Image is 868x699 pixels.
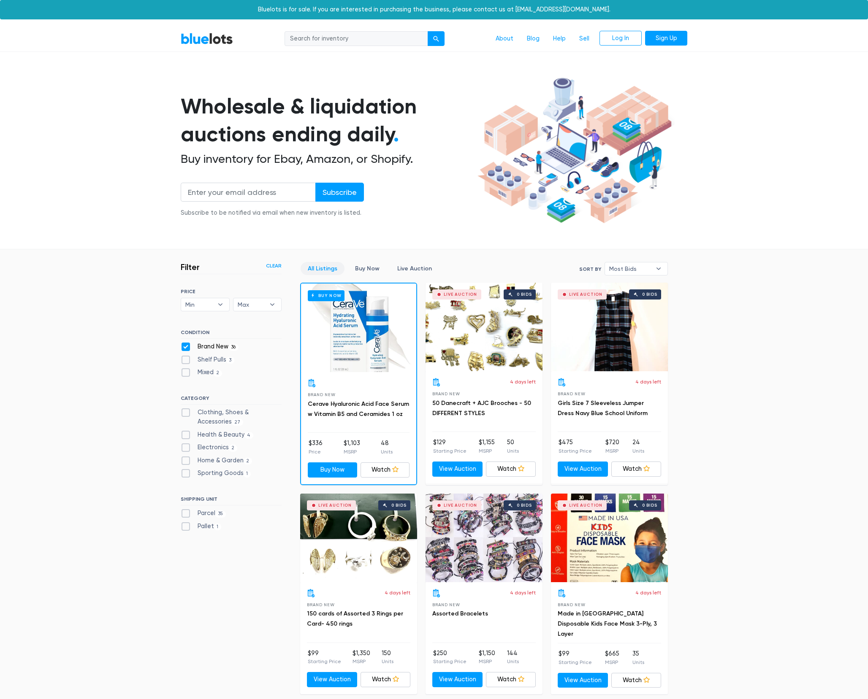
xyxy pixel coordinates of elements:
[558,399,648,417] a: Girls Size 7 Sleeveless Jumper Dress Navy Blue School Uniform
[308,392,335,397] span: Brand New
[301,283,416,372] a: Buy Now
[229,445,237,451] span: 2
[214,370,222,377] span: 2
[605,447,619,455] p: MSRP
[642,292,657,297] div: 0 bids
[510,378,536,386] p: 4 days left
[558,391,585,396] span: Brand New
[551,283,668,371] a: Live Auction 0 bids
[479,649,495,666] li: $1,150
[181,443,237,452] label: Electronics
[181,289,282,294] h6: PRICE
[510,589,536,596] p: 4 days left
[558,602,585,607] span: Brand New
[559,659,592,666] p: Starting Price
[308,400,409,418] a: Cerave Hyaluronic Acid Face Serum w Vitamin B5 and Ceramides 1 oz
[226,357,234,364] span: 3
[645,31,687,46] a: Sign Up
[632,649,644,666] li: 35
[433,438,467,455] li: $129
[181,32,233,45] a: BlueLots
[181,456,252,465] label: Home & Garden
[181,355,234,364] label: Shelf Pulls
[558,610,657,637] a: Made in [GEOGRAPHIC_DATA] Disposable Kids Face Mask 3-Ply, 3 Layer
[300,494,417,582] a: Live Auction 0 bids
[344,448,360,456] p: MSRP
[632,438,644,455] li: 24
[181,509,226,518] label: Parcel
[181,368,222,377] label: Mixed
[353,649,370,666] li: $1,350
[605,659,619,666] p: MSRP
[517,292,532,297] div: 0 bids
[308,290,344,301] h6: Buy Now
[569,503,602,507] div: Live Auction
[433,649,467,666] li: $250
[609,262,651,275] span: Most Bids
[318,503,352,507] div: Live Auction
[444,503,477,507] div: Live Auction
[391,503,407,507] div: 0 bids
[244,458,252,464] span: 2
[650,262,667,275] b: ▾
[559,447,592,455] p: Starting Price
[382,658,393,665] p: Units
[611,462,662,477] a: Watch
[432,399,531,417] a: 50 Danecraft + AJC Brooches - 50 DIFFERENT STYLES
[507,649,519,666] li: 144
[432,391,460,396] span: Brand New
[635,378,661,386] p: 4 days left
[266,262,282,270] a: Clear
[605,438,619,455] li: $720
[315,183,364,202] input: Subscribe
[309,448,323,456] p: Price
[611,673,662,688] a: Watch
[344,439,360,456] li: $1,103
[517,503,532,507] div: 0 bids
[393,121,399,147] span: .
[479,438,495,455] li: $1,155
[479,447,495,455] p: MSRP
[263,298,281,311] b: ▾
[475,74,675,227] img: hero-ee84e7d0318cb26816c560f6b4441b76977f77a177738b4e94f68c95b2b83dbb.png
[181,342,239,351] label: Brand New
[558,462,608,477] a: View Auction
[181,395,282,405] h6: CATEGORY
[212,298,229,311] b: ▾
[181,152,475,166] h2: Buy inventory for Ebay, Amazon, or Shopify.
[309,439,323,456] li: $336
[361,672,411,687] a: Watch
[486,462,536,477] a: Watch
[361,462,410,478] a: Watch
[569,292,602,297] div: Live Auction
[572,31,596,47] a: Sell
[433,447,467,455] p: Starting Price
[181,92,475,148] h1: Wholesale & liquidation auctions ending daily
[215,511,226,518] span: 35
[385,589,410,596] p: 4 days left
[433,658,467,665] p: Starting Price
[632,447,644,455] p: Units
[559,438,592,455] li: $475
[426,494,542,582] a: Live Auction 0 bids
[432,610,488,617] a: Assorted Bracelets
[599,31,642,46] a: Log In
[185,298,213,311] span: Min
[348,262,387,275] a: Buy Now
[486,672,536,687] a: Watch
[307,602,334,607] span: Brand New
[520,31,546,47] a: Blog
[432,672,483,687] a: View Auction
[551,494,668,582] a: Live Auction 0 bids
[635,589,661,596] p: 4 days left
[181,522,221,531] label: Pallet
[432,462,483,477] a: View Auction
[181,262,200,272] h3: Filter
[232,419,243,426] span: 27
[244,432,253,439] span: 4
[605,649,619,666] li: $665
[307,610,403,627] a: 150 cards of Assorted 3 Rings per Card- 450 rings
[426,283,542,371] a: Live Auction 0 bids
[444,292,477,297] div: Live Auction
[301,262,344,275] a: All Listings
